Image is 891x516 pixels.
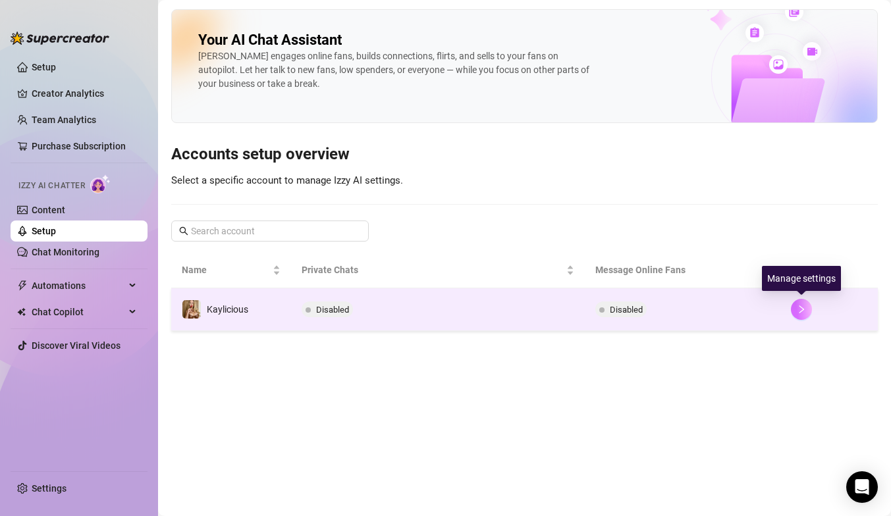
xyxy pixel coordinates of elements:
span: Disabled [316,305,349,315]
h3: Accounts setup overview [171,144,878,165]
img: AI Chatter [90,174,111,193]
div: [PERSON_NAME] engages online fans, builds connections, flirts, and sells to your fans on autopilo... [198,49,593,91]
a: Team Analytics [32,115,96,125]
span: search [179,226,188,236]
button: right [791,299,812,320]
a: Discover Viral Videos [32,340,121,351]
a: Purchase Subscription [32,141,126,151]
span: thunderbolt [17,280,28,291]
th: Private Chats [291,252,584,288]
span: Chat Copilot [32,301,125,322]
span: Automations [32,275,125,296]
h2: Your AI Chat Assistant [198,31,342,49]
img: logo-BBDzfeDw.svg [11,32,109,45]
img: Chat Copilot [17,307,26,317]
input: Search account [191,224,350,238]
span: Private Chats [302,263,563,277]
a: Creator Analytics [32,83,137,104]
a: Chat Monitoring [32,247,99,257]
span: Disabled [610,305,643,315]
span: Name [182,263,270,277]
div: Manage settings [762,266,841,291]
span: Izzy AI Chatter [18,180,85,192]
a: Setup [32,62,56,72]
a: Settings [32,483,67,494]
th: Name [171,252,291,288]
span: Kaylicious [207,304,248,315]
th: Message Online Fans [585,252,780,288]
div: Open Intercom Messenger [846,471,878,503]
a: Content [32,205,65,215]
img: Kaylicious [182,300,201,319]
a: Setup [32,226,56,236]
span: right [797,305,806,314]
span: Select a specific account to manage Izzy AI settings. [171,174,403,186]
